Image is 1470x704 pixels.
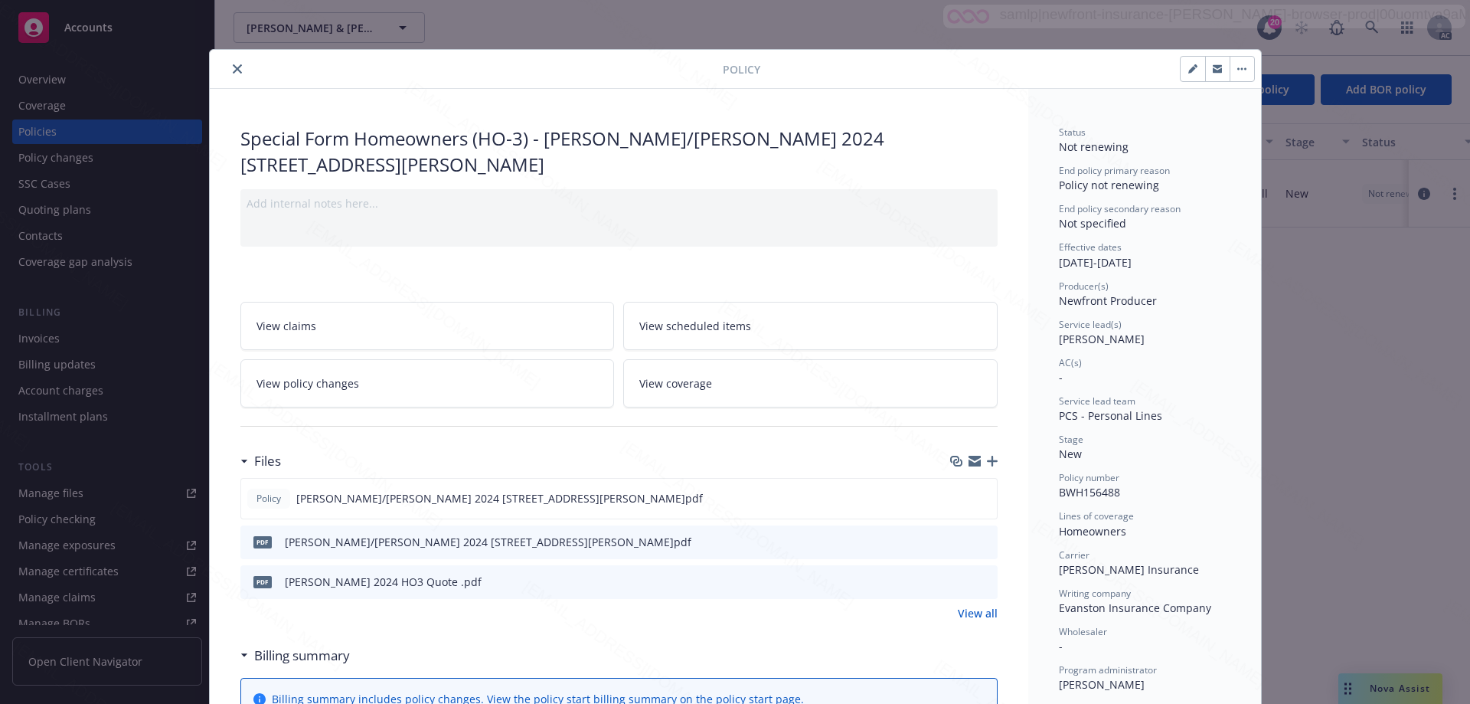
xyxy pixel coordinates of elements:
span: View policy changes [256,375,359,391]
div: Billing summary [240,646,350,666]
span: View coverage [639,375,712,391]
a: View all [958,605,998,621]
a: View claims [240,302,615,350]
span: Writing company [1059,587,1131,600]
span: View scheduled items [639,318,751,334]
span: pdf [253,536,272,548]
button: download file [953,534,965,550]
span: End policy secondary reason [1059,202,1181,215]
span: Newfront Producer [1059,293,1157,308]
span: Evanston Insurance Company [1059,601,1211,615]
span: AC(s) [1059,356,1082,369]
button: close [228,60,247,78]
span: Status [1059,126,1086,139]
span: PCS - Personal Lines [1059,408,1162,423]
span: Policy [723,61,760,77]
div: Homeowners [1059,523,1230,539]
span: Program administrator [1059,663,1157,676]
div: [DATE] - [DATE] [1059,241,1230,270]
h3: Files [254,451,281,471]
span: Policy number [1059,471,1119,484]
span: Policy not renewing [1059,178,1159,192]
span: Effective dates [1059,241,1122,254]
span: pdf [253,576,272,588]
div: [PERSON_NAME] 2024 HO3 Quote .pdf [285,574,482,590]
div: Add internal notes here... [247,195,991,211]
div: [PERSON_NAME]/[PERSON_NAME] 2024 [STREET_ADDRESS][PERSON_NAME]pdf [285,534,691,550]
div: Files [240,451,281,471]
button: download file [952,490,965,506]
span: Stage [1059,433,1083,446]
span: Producer(s) [1059,280,1109,293]
h3: Billing summary [254,646,350,666]
button: preview file [977,490,991,506]
span: End policy primary reason [1059,164,1170,177]
span: - [1059,639,1063,653]
button: preview file [978,574,991,590]
span: Service lead(s) [1059,318,1122,331]
span: [PERSON_NAME] [1059,332,1145,346]
span: - [1059,370,1063,385]
a: View coverage [623,359,998,408]
span: Policy [253,492,284,506]
span: Wholesaler [1059,625,1107,638]
span: Service lead team [1059,395,1135,408]
span: Lines of coverage [1059,509,1134,522]
a: View policy changes [240,359,615,408]
span: BWH156488 [1059,485,1120,499]
span: View claims [256,318,316,334]
a: View scheduled items [623,302,998,350]
span: Carrier [1059,548,1089,562]
span: Not renewing [1059,139,1129,154]
button: preview file [978,534,991,550]
span: New [1059,447,1082,461]
span: Not specified [1059,216,1126,231]
span: [PERSON_NAME]/[PERSON_NAME] 2024 [STREET_ADDRESS][PERSON_NAME]pdf [296,490,703,506]
span: [PERSON_NAME] [1059,677,1145,692]
div: Special Form Homeowners (HO-3) - [PERSON_NAME]/[PERSON_NAME] 2024 [STREET_ADDRESS][PERSON_NAME] [240,126,998,177]
button: download file [953,574,965,590]
span: [PERSON_NAME] Insurance [1059,562,1199,577]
